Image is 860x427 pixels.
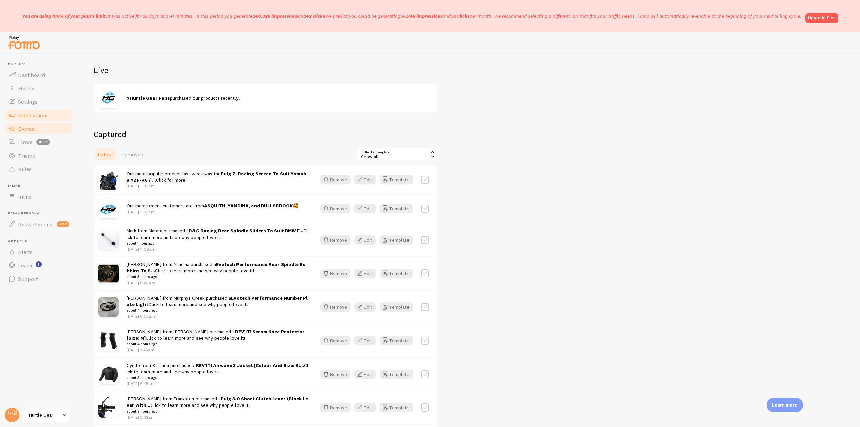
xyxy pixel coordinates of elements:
button: Remove [320,269,350,278]
span: [PERSON_NAME] from [PERSON_NAME] purchased a Click to learn more and see why people love it! [127,329,308,347]
a: Inline [4,190,73,203]
a: Template [380,336,413,345]
img: PRN013539.jpg [98,297,119,317]
button: Template [380,269,413,278]
a: Edit [354,204,380,213]
h2: Captured [94,129,438,139]
a: R&G Racing Rear Spindle Sliders To Suit BMW F... [189,228,303,234]
button: Remove [320,403,350,412]
span: [PERSON_NAME] from Yandina purchased a Click to learn more and see why people love it! [127,261,308,280]
a: Edit [354,336,380,345]
button: Remove [320,204,350,213]
a: Latest [94,147,117,161]
button: Template [380,175,413,184]
span: Cyrille from Kuranda purchased a Click to learn more and see why people love it! [127,362,308,381]
span: Our most popular product last week was the Click for more! [127,171,306,183]
span: [PERSON_NAME] from Frankston purchased a Click to learn more and see why people love it! [127,396,308,415]
span: Get Help [8,239,73,244]
small: about 1 hour ago [127,240,308,246]
a: Hurtle Gear [24,407,70,423]
a: Dashboard [4,68,73,82]
span: Relay Persona [18,221,53,228]
a: REV'IT! Scram Knee Protector [Size: M] [127,329,305,341]
button: Template [380,204,413,213]
button: Edit [354,269,376,278]
a: Edit [354,235,380,245]
b: 56,748 impressions [400,13,443,19]
button: Template [380,403,413,412]
img: fomo-relay-logo-orange.svg [7,34,41,51]
span: Inline [8,184,73,188]
button: Remove [320,302,350,312]
span: Relay Persona [8,211,73,216]
strong: ASQUITH, YANDINA, and BULLSBROOK [204,203,293,209]
p: [DATE] 11:23am [127,183,308,189]
span: Removed [121,151,143,158]
button: Remove [320,336,350,345]
a: Flows beta [4,135,73,149]
a: Template [380,235,413,245]
p: It was active for 22 days and 41 minutes. In this period you generated We predict you could be ge... [22,13,801,19]
a: Alerts [4,245,73,259]
a: Edit [354,403,380,412]
img: 230NR.jpg [98,397,119,418]
a: Edit [354,370,380,379]
a: Metrics [4,82,73,95]
a: Edit [354,302,380,312]
button: Remove [320,370,350,379]
span: Theme [18,152,35,159]
p: [DATE] 7:45am [127,347,308,353]
span: You are using 100% of your plan's limit. [22,13,107,19]
img: RwA8Sq9yR9GpIBTcIebA [98,199,119,219]
span: Pop-ups [8,62,73,66]
button: Edit [354,336,376,345]
div: Learn more [767,398,803,412]
p: [DATE] 8:40am [127,280,308,286]
img: x3ChGs1iSBKssnaFBKjP [98,88,119,108]
div: Show all [357,147,438,161]
small: about 5 hours ago [127,375,308,381]
span: Learn [18,262,32,269]
button: Edit [354,204,376,213]
span: Events [18,125,35,132]
span: [PERSON_NAME] from Murphys Creek purchased a Click to learn more and see why people love it! [127,295,308,314]
button: Template [380,302,413,312]
a: Evotech Performance Rear Spindle Bobbins To S... [127,261,306,274]
svg: <p>Watch New Feature Tutorials!</p> [36,261,42,267]
small: about 4 hours ago [127,307,308,313]
small: about 9 hours ago [127,408,308,414]
a: Edit [354,269,380,278]
a: Evotech Performance Number Plate Light [127,295,308,307]
img: 9723F.jpg [98,170,119,190]
b: 40,326 impressions [255,13,298,19]
a: Events [4,122,73,135]
span: Notifications [18,112,49,119]
button: Remove [320,235,350,245]
span: Alerts [18,249,33,255]
span: and [400,13,470,19]
span: Flows [18,139,32,145]
span: Our most recent customers are from 🥰 [127,203,298,209]
p: Learn more [772,402,798,408]
a: Removed [117,147,147,161]
a: Theme [4,149,73,162]
b: 59 clicks [451,13,470,19]
a: Notifications [4,109,73,122]
span: Rules [18,166,32,172]
button: Template [380,370,413,379]
a: Puig 3.0 Short Clutch Lever (Black Lever With... [127,396,308,408]
span: Settings [18,98,38,105]
button: Edit [354,302,376,312]
a: Upgrade Plan [805,13,838,23]
span: 7 [127,95,130,101]
span: Support [18,275,38,282]
a: Edit [354,175,380,184]
a: Learn [4,259,73,272]
span: Dashboard [18,72,45,78]
small: about 3 hours ago [127,274,308,280]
